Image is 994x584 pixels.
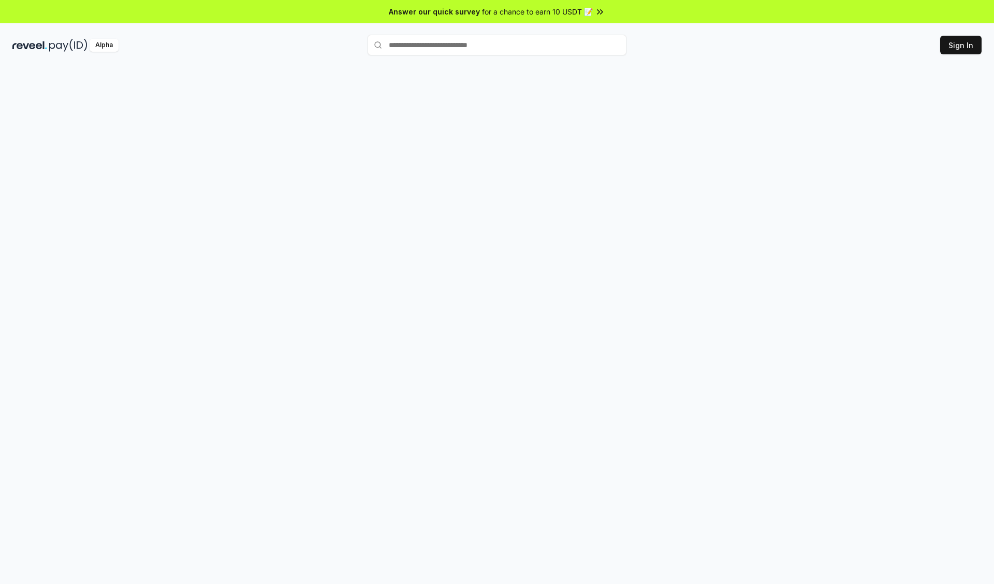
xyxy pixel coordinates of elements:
span: for a chance to earn 10 USDT 📝 [482,6,593,17]
span: Answer our quick survey [389,6,480,17]
img: pay_id [49,39,87,52]
button: Sign In [940,36,982,54]
img: reveel_dark [12,39,47,52]
div: Alpha [90,39,119,52]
